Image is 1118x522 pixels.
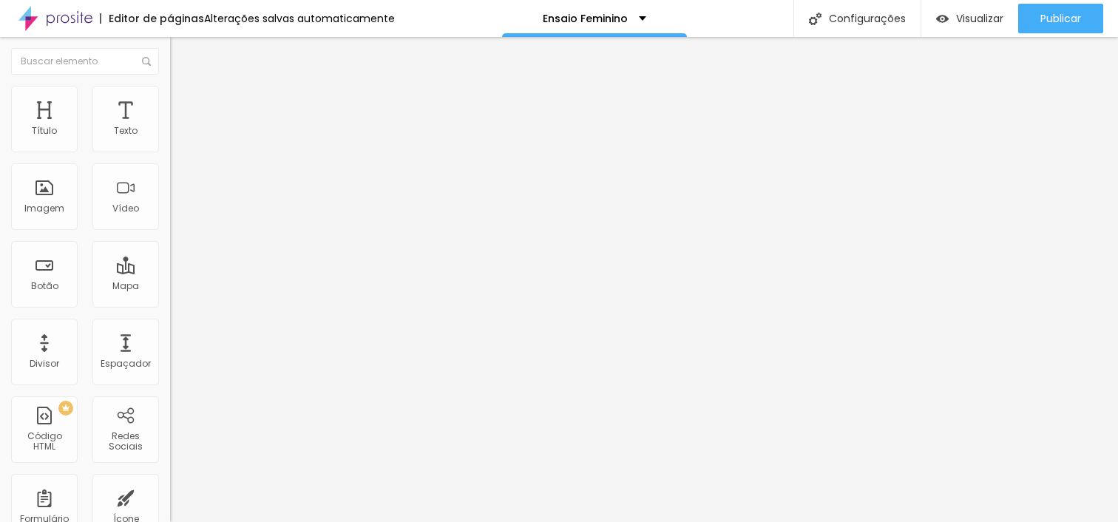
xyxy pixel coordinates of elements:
[204,13,395,24] div: Alterações salvas automaticamente
[11,48,159,75] input: Buscar elemento
[114,126,138,136] div: Texto
[100,13,204,24] div: Editor de páginas
[1018,4,1103,33] button: Publicar
[15,431,73,452] div: Código HTML
[101,359,151,369] div: Espaçador
[1040,13,1081,24] span: Publicar
[31,281,58,291] div: Botão
[936,13,949,25] img: view-1.svg
[96,431,155,452] div: Redes Sociais
[30,359,59,369] div: Divisor
[24,203,64,214] div: Imagem
[170,37,1118,522] iframe: Editor
[809,13,821,25] img: Icone
[142,57,151,66] img: Icone
[921,4,1018,33] button: Visualizar
[112,203,139,214] div: Vídeo
[112,281,139,291] div: Mapa
[32,126,57,136] div: Título
[543,13,628,24] p: Ensaio Feminino
[956,13,1003,24] span: Visualizar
